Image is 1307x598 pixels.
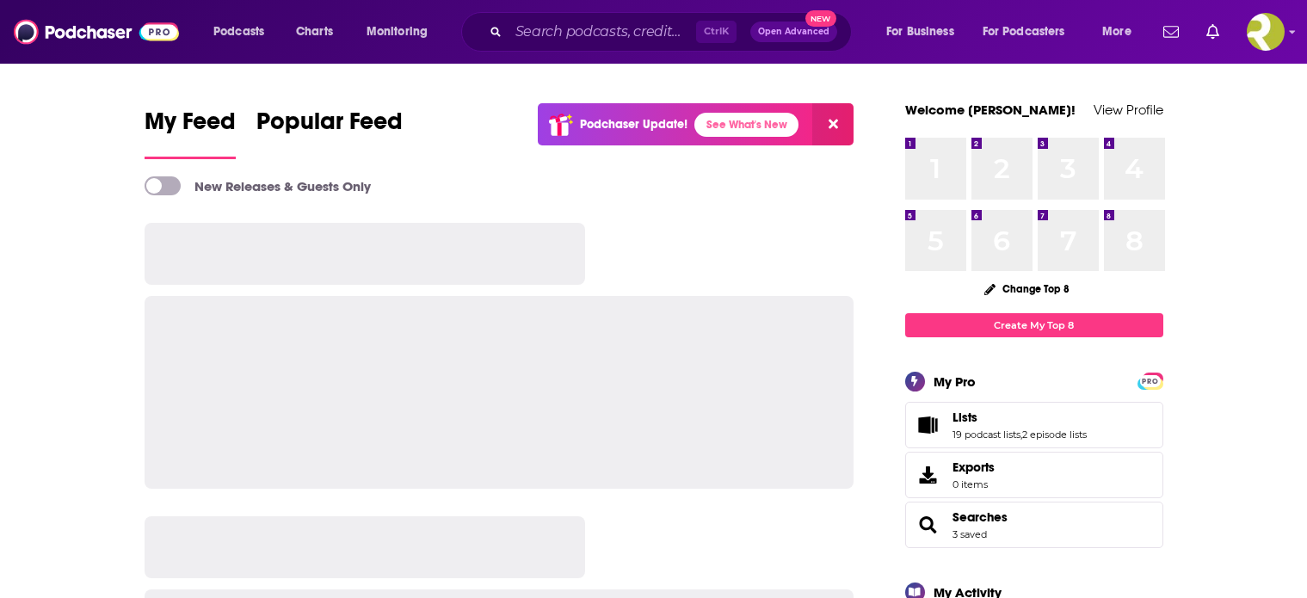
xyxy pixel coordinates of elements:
button: Change Top 8 [974,278,1081,299]
span: Exports [953,459,995,475]
button: open menu [874,18,976,46]
button: open menu [1090,18,1153,46]
button: open menu [201,18,287,46]
span: Charts [296,20,333,44]
button: open menu [354,18,450,46]
a: Show notifications dropdown [1199,17,1226,46]
span: Logged in as ResoluteTulsa [1247,13,1285,51]
span: Monitoring [367,20,428,44]
a: My Feed [145,107,236,159]
span: Open Advanced [758,28,829,36]
a: 2 episode lists [1022,428,1087,441]
span: Searches [905,502,1163,548]
a: Create My Top 8 [905,313,1163,336]
span: 0 items [953,478,995,490]
button: Show profile menu [1247,13,1285,51]
a: Popular Feed [256,107,403,159]
span: More [1102,20,1131,44]
span: New [805,10,836,27]
span: Popular Feed [256,107,403,146]
a: Exports [905,452,1163,498]
button: open menu [971,18,1090,46]
span: Lists [905,402,1163,448]
a: 19 podcast lists [953,428,1020,441]
img: User Profile [1247,13,1285,51]
div: Search podcasts, credits, & more... [478,12,868,52]
div: My Pro [934,373,976,390]
a: 3 saved [953,528,987,540]
a: Show notifications dropdown [1156,17,1186,46]
a: New Releases & Guests Only [145,176,371,195]
span: My Feed [145,107,236,146]
a: Welcome [PERSON_NAME]! [905,102,1076,118]
span: Lists [953,410,977,425]
span: For Podcasters [983,20,1065,44]
a: Lists [911,413,946,437]
span: Exports [911,463,946,487]
a: PRO [1140,373,1161,386]
span: PRO [1140,375,1161,388]
a: Lists [953,410,1087,425]
a: View Profile [1094,102,1163,118]
span: Ctrl K [696,21,737,43]
span: Podcasts [213,20,264,44]
input: Search podcasts, credits, & more... [509,18,696,46]
a: See What's New [694,113,798,137]
button: Open AdvancedNew [750,22,837,42]
span: For Business [886,20,954,44]
p: Podchaser Update! [580,117,687,132]
a: Searches [911,513,946,537]
span: , [1020,428,1022,441]
img: Podchaser - Follow, Share and Rate Podcasts [14,15,179,48]
a: Charts [285,18,343,46]
a: Searches [953,509,1008,525]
